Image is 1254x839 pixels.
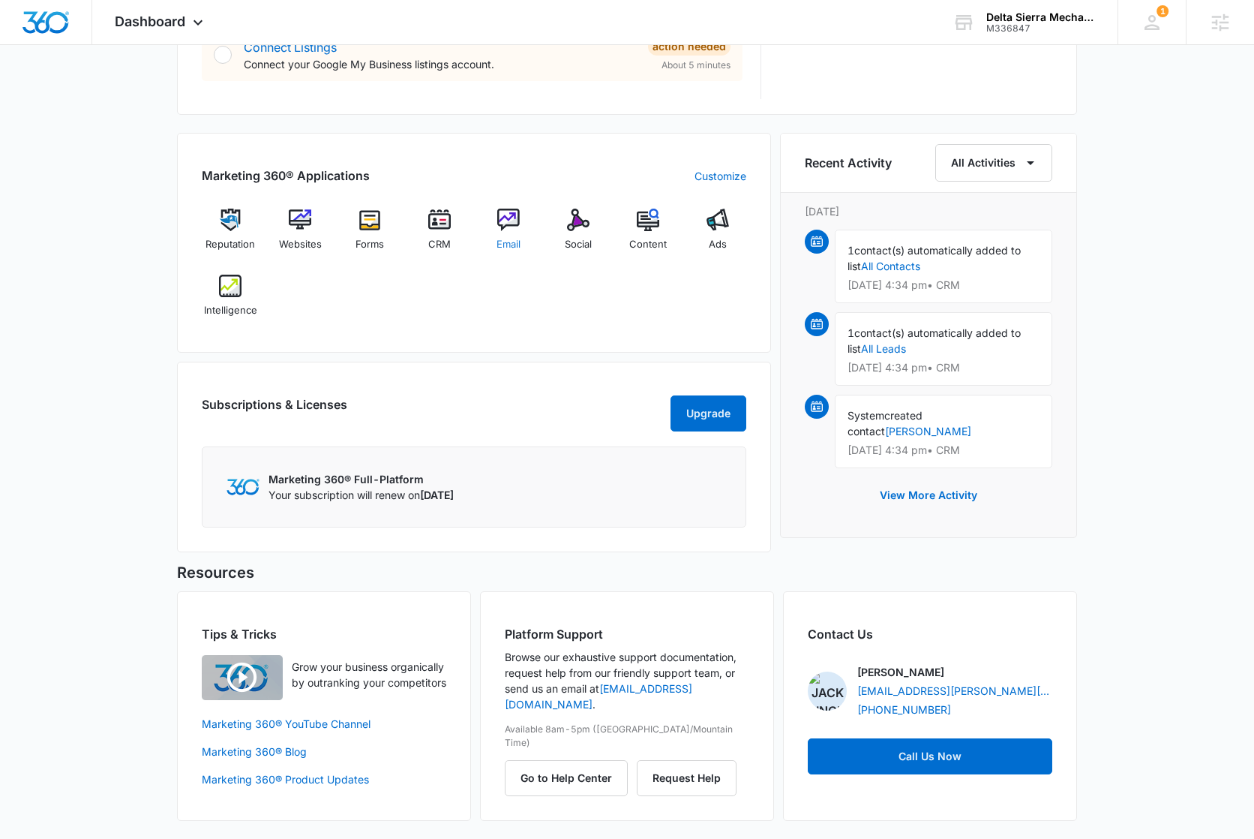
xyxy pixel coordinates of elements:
[861,260,920,272] a: All Contacts
[202,771,446,787] a: Marketing 360® Product Updates
[694,168,746,184] a: Customize
[619,209,677,263] a: Content
[420,489,454,501] span: [DATE]
[629,237,667,252] span: Content
[847,326,854,339] span: 1
[661,59,730,72] span: About 5 minutes
[648,38,730,56] div: Action Needed
[355,237,384,252] span: Forms
[202,395,347,426] h2: Subscriptions & Licenses
[226,479,259,495] img: Marketing 360 Logo
[505,760,628,796] button: Go to Help Center
[847,326,1021,355] span: contact(s) automatically added to list
[847,362,1039,373] p: [DATE] 4:34 pm • CRM
[637,771,736,784] a: Request Help
[202,209,259,263] a: Reputation
[410,209,468,263] a: CRM
[885,425,971,438] a: [PERSON_NAME]
[709,237,727,252] span: Ads
[637,760,736,796] button: Request Help
[205,237,255,252] span: Reputation
[847,244,854,257] span: 1
[861,342,906,355] a: All Leads
[341,209,399,263] a: Forms
[1156,5,1168,17] div: notifications count
[292,659,446,690] p: Grow your business organically by outranking your competitors
[935,144,1052,182] button: All Activities
[550,209,607,263] a: Social
[857,664,944,680] p: [PERSON_NAME]
[202,625,446,643] h2: Tips & Tricks
[857,683,1052,699] a: [EMAIL_ADDRESS][PERSON_NAME][DOMAIN_NAME]
[505,771,637,784] a: Go to Help Center
[480,209,538,263] a: Email
[268,471,454,487] p: Marketing 360® Full-Platform
[847,244,1021,272] span: contact(s) automatically added to list
[565,237,592,252] span: Social
[202,716,446,732] a: Marketing 360® YouTube Channel
[244,40,337,55] a: Connect Listings
[688,209,746,263] a: Ads
[204,303,257,318] span: Intelligence
[865,477,992,513] button: View More Activity
[808,625,1052,643] h2: Contact Us
[244,56,636,72] p: Connect your Google My Business listings account.
[202,167,370,185] h2: Marketing 360® Applications
[271,209,329,263] a: Websites
[847,280,1039,290] p: [DATE] 4:34 pm • CRM
[805,203,1052,219] p: [DATE]
[808,738,1052,774] a: Call Us Now
[1156,5,1168,17] span: 1
[268,487,454,503] p: Your subscription will renew on
[115,14,185,29] span: Dashboard
[505,625,749,643] h2: Platform Support
[986,11,1096,23] div: account name
[202,744,446,759] a: Marketing 360® Blog
[496,237,520,252] span: Email
[857,702,951,717] a: [PHONE_NUMBER]
[279,237,322,252] span: Websites
[428,237,451,252] span: CRM
[505,649,749,712] p: Browse our exhaustive support documentation, request help from our friendly support team, or send...
[847,409,922,438] span: created contact
[670,395,746,432] button: Upgrade
[986,23,1096,34] div: account id
[202,655,283,700] img: Quick Overview Video
[808,672,847,711] img: Jack Bingham
[847,409,884,422] span: System
[847,445,1039,456] p: [DATE] 4:34 pm • CRM
[177,561,1077,584] h5: Resources
[805,154,892,172] h6: Recent Activity
[505,723,749,750] p: Available 8am-5pm ([GEOGRAPHIC_DATA]/Mountain Time)
[202,275,259,329] a: Intelligence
